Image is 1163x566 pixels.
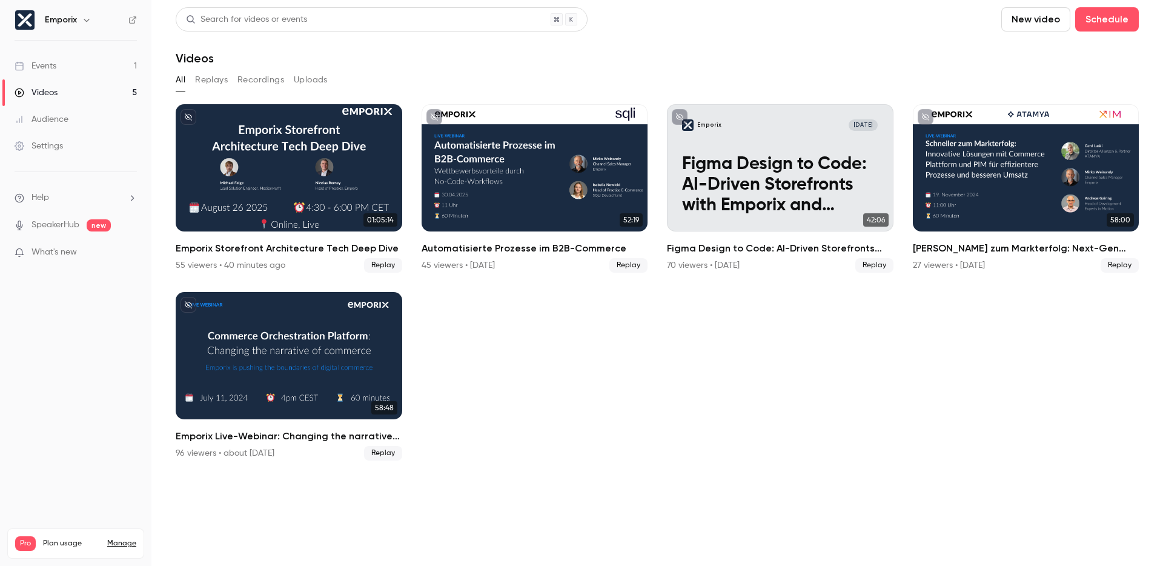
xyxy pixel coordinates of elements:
li: Emporix Live-Webinar: Changing the narrative of commerce [176,292,402,461]
span: 58:48 [371,401,397,415]
span: Pro [15,536,36,551]
h2: Emporix Live-Webinar: Changing the narrative of commerce [176,429,402,444]
button: All [176,70,185,90]
div: Events [15,60,56,72]
h6: Emporix [45,14,77,26]
button: unpublished [181,109,196,125]
button: unpublished [918,109,933,125]
div: Videos [15,87,58,99]
button: Recordings [237,70,284,90]
a: 01:05:14Emporix Storefront Architecture Tech Deep Dive55 viewers • 40 minutes agoReplay [176,104,402,273]
a: 58:00[PERSON_NAME] zum Markterfolg: Next-Gen Commerce Plattform und PIM für effizientere Prozesse... [913,104,1139,273]
button: New video [1001,7,1070,32]
span: 52:19 [620,213,643,227]
a: 58:48Emporix Live-Webinar: Changing the narrative of commerce96 viewers • about [DATE]Replay [176,292,402,461]
button: unpublished [181,297,196,313]
p: Emporix [697,121,721,129]
img: Emporix [15,10,35,30]
button: unpublished [426,109,442,125]
span: Replay [364,446,402,461]
span: Plan usage [43,539,100,548]
button: Uploads [294,70,328,90]
span: new [87,219,111,231]
div: Search for videos or events [186,13,307,26]
span: Replay [1101,258,1139,273]
span: 01:05:14 [363,213,397,227]
a: 52:19Automatisierte Prozesse im B2B-Commerce45 viewers • [DATE]Replay [422,104,648,273]
span: 42:06 [863,213,889,227]
a: Figma Design to Code: AI-Driven Storefronts with Emporix and builder.ioEmporix[DATE]Figma Design ... [667,104,893,273]
h1: Videos [176,51,214,65]
ul: Videos [176,104,1139,461]
li: Figma Design to Code: AI-Driven Storefronts with Emporix and builder.io [667,104,893,273]
a: Manage [107,539,136,548]
h2: [PERSON_NAME] zum Markterfolg: Next-Gen Commerce Plattform und PIM für effizientere Prozesse und ... [913,241,1139,256]
li: help-dropdown-opener [15,191,137,204]
span: What's new [31,246,77,259]
img: Figma Design to Code: AI-Driven Storefronts with Emporix and builder.io [682,119,694,131]
div: 55 viewers • 40 minutes ago [176,259,285,271]
div: 96 viewers • about [DATE] [176,447,274,459]
p: Figma Design to Code: AI-Driven Storefronts with Emporix and [DOMAIN_NAME] [682,155,878,216]
button: Replays [195,70,228,90]
span: Replay [609,258,648,273]
h2: Emporix Storefront Architecture Tech Deep Dive [176,241,402,256]
span: Replay [855,258,893,273]
h2: Figma Design to Code: AI-Driven Storefronts with Emporix and [DOMAIN_NAME] [667,241,893,256]
div: 45 viewers • [DATE] [422,259,495,271]
h2: Automatisierte Prozesse im B2B-Commerce [422,241,648,256]
div: 70 viewers • [DATE] [667,259,740,271]
a: SpeakerHub [31,219,79,231]
div: Audience [15,113,68,125]
button: unpublished [672,109,688,125]
section: Videos [176,7,1139,559]
div: 27 viewers • [DATE] [913,259,985,271]
li: Automatisierte Prozesse im B2B-Commerce [422,104,648,273]
li: Schneller zum Markterfolg: Next-Gen Commerce Plattform und PIM für effizientere Prozesse und bess... [913,104,1139,273]
span: Help [31,191,49,204]
div: Settings [15,140,63,152]
button: Schedule [1075,7,1139,32]
span: Replay [364,258,402,273]
span: 58:00 [1107,213,1134,227]
li: Emporix Storefront Architecture Tech Deep Dive [176,104,402,273]
span: [DATE] [849,119,878,131]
